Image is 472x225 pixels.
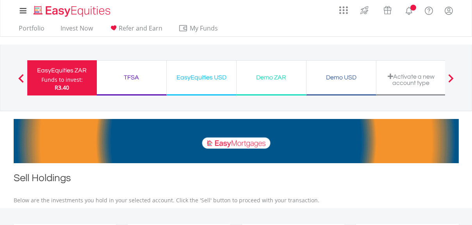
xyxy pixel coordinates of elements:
[14,196,459,204] p: Below are the investments you hold in your selected account. Click the 'Sell' button to proceed w...
[57,24,96,36] a: Invest Now
[241,72,301,83] div: Demo ZAR
[311,72,371,83] div: Demo USD
[419,2,439,18] a: FAQ's and Support
[381,73,441,86] div: Activate a new account type
[41,76,83,84] div: Funds to invest:
[16,24,48,36] a: Portfolio
[381,4,394,16] img: vouchers-v2.svg
[171,72,232,83] div: EasyEquities USD
[439,2,459,19] a: My Profile
[339,6,348,14] img: grid-menu-icon.svg
[14,171,459,189] h1: Sell Holdings
[32,5,114,18] img: EasyEquities_Logo.png
[399,2,419,18] a: Notifications
[102,72,162,83] div: TFSA
[358,4,371,16] img: thrive-v2.svg
[106,24,166,36] a: Refer and Earn
[55,84,69,91] span: R3.40
[30,2,114,18] a: Home page
[32,65,92,76] div: EasyEquities ZAR
[178,23,230,33] span: My Funds
[334,2,353,14] a: AppsGrid
[376,2,399,16] a: Vouchers
[119,24,162,32] span: Refer and Earn
[14,119,459,163] img: EasyMortage Promotion Banner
